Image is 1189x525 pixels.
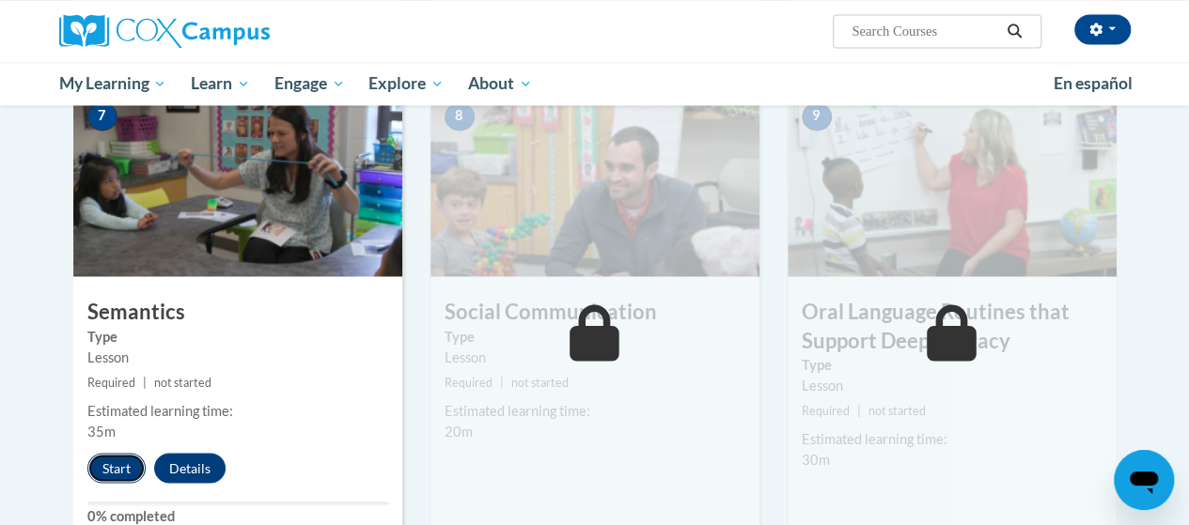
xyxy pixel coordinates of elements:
[87,375,135,389] span: Required
[47,62,180,105] a: My Learning
[87,453,146,483] button: Start
[1074,14,1131,44] button: Account Settings
[430,88,759,276] img: Course Image
[445,326,745,347] label: Type
[802,375,1103,395] div: Lesson
[511,375,569,389] span: not started
[154,453,226,483] button: Details
[154,375,211,389] span: not started
[445,375,493,389] span: Required
[802,403,850,417] span: Required
[143,375,147,389] span: |
[191,72,250,95] span: Learn
[73,88,402,276] img: Course Image
[87,400,388,421] div: Estimated learning time:
[445,102,475,131] span: 8
[468,72,532,95] span: About
[802,451,830,467] span: 30m
[45,62,1145,105] div: Main menu
[788,88,1117,276] img: Course Image
[850,20,1000,42] input: Search Courses
[356,62,456,105] a: Explore
[857,403,861,417] span: |
[1000,20,1028,42] button: Search
[87,347,388,367] div: Lesson
[802,428,1103,449] div: Estimated learning time:
[500,375,504,389] span: |
[274,72,345,95] span: Engage
[59,14,270,48] img: Cox Campus
[368,72,444,95] span: Explore
[430,297,759,326] h3: Social Communication
[802,354,1103,375] label: Type
[1041,64,1145,103] a: En español
[456,62,544,105] a: About
[59,14,398,48] a: Cox Campus
[1114,450,1174,510] iframe: Button to launch messaging window, conversation in progress
[179,62,262,105] a: Learn
[262,62,357,105] a: Engage
[445,423,473,439] span: 20m
[87,102,117,131] span: 7
[868,403,926,417] span: not started
[58,72,166,95] span: My Learning
[788,297,1117,355] h3: Oral Language Routines that Support Deep Literacy
[802,102,832,131] span: 9
[1054,73,1133,93] span: En español
[445,400,745,421] div: Estimated learning time:
[445,347,745,367] div: Lesson
[87,326,388,347] label: Type
[87,423,116,439] span: 35m
[73,297,402,326] h3: Semantics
